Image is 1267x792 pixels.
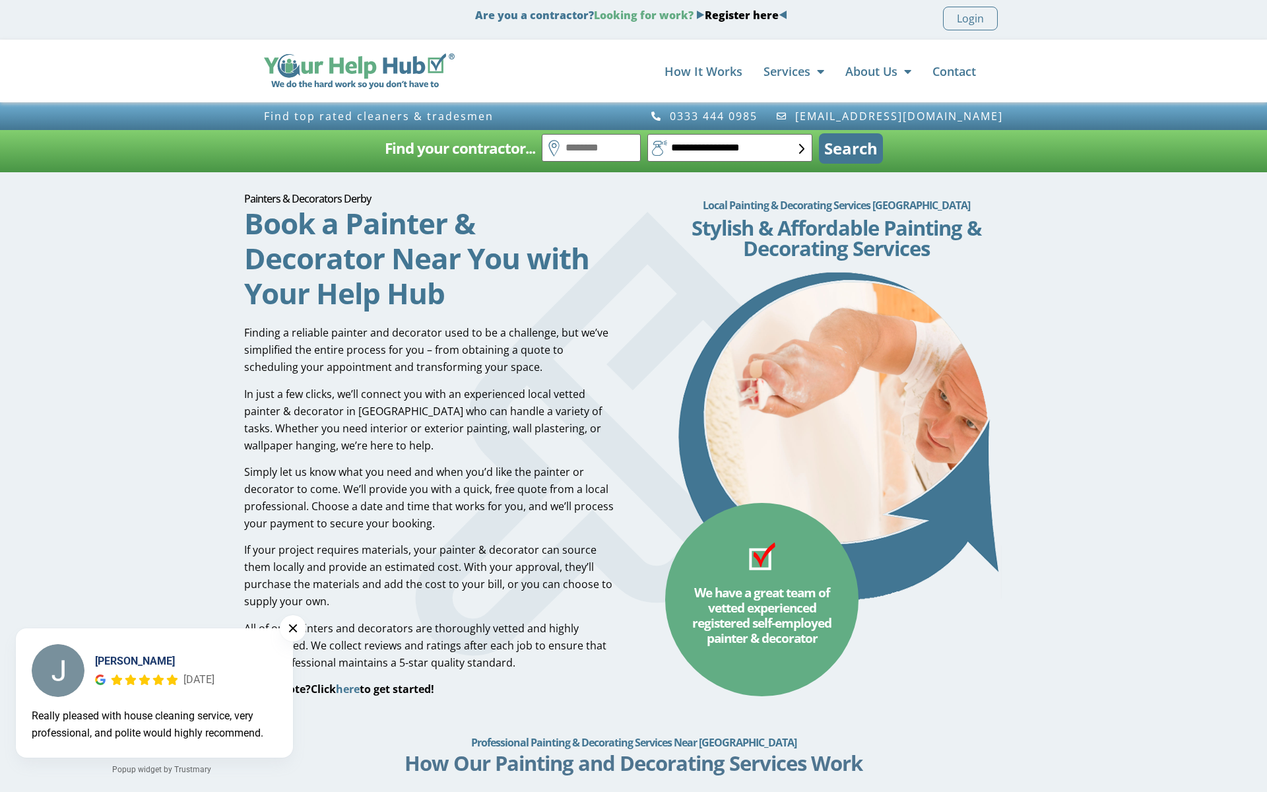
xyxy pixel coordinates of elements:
h2: Professional Painting & Decorating Services Near [GEOGRAPHIC_DATA] [471,729,796,756]
img: Google Reviews [95,675,106,685]
div: Google [95,675,106,685]
nav: Menu [468,58,976,84]
a: About Us [845,58,911,84]
img: Painters and Decorators Derby - painting and decorating in arrow [672,272,1002,602]
span: Looking for work? [594,8,694,22]
button: Search [819,133,883,164]
img: Blue Arrow - Left [779,11,787,19]
h3: How Our Painting and Decorating Services Work [405,753,862,774]
a: Popup widget by Trustmary [16,763,308,776]
span: 0333 444 0985 [666,110,758,122]
h2: Find your contractor... [385,135,535,162]
img: select-box-form.svg [799,144,805,154]
h3: Find top rated cleaners & tradesmen [264,110,627,122]
h1: Painters & Decorators Derby [244,193,617,204]
img: Your Help Hub Wide Logo [264,53,455,89]
span: We have a great team of vetted experienced registered self-employed painter & decorator [692,584,831,647]
strong: Are you a contractor? [475,8,787,22]
a: 0333 444 0985 [650,110,758,122]
p: All of our painters and decorators are thoroughly vetted and highly experienced. We collect revie... [244,620,617,671]
p: If your project requires materials, your painter & decorator can source them locally and provide ... [244,541,617,610]
img: Janet [32,644,84,697]
p: Finding a reliable painter and decorator used to be a challenge, but we’ve simplified the entire ... [244,324,617,376]
p: In just a few clicks, we’ll connect you with an experienced local vetted painter & decorator in [... [244,385,617,454]
div: Really pleased with house cleaning service, very professional, and polite would highly recommend. [32,708,277,742]
a: Contact [932,58,976,84]
div: [DATE] [183,671,214,688]
span: Login [957,10,984,27]
h2: Book a Painter & Decorator Near You with Your Help Hub [244,206,617,311]
h2: Local Painting & Decorating Services [GEOGRAPHIC_DATA] [650,192,1023,218]
img: Blue Arrow - Right [696,11,705,19]
span: [EMAIL_ADDRESS][DOMAIN_NAME] [792,110,1003,122]
span: to get started! [360,682,434,696]
h3: Stylish & Affordable Painting & Decorating Services [650,218,1023,259]
p: Simply let us know what you need and when you’d like the painter or decorator to come. We’ll prov... [244,463,617,532]
a: here [336,682,360,696]
a: Login [943,7,998,30]
a: Services [763,58,824,84]
span: Click [311,682,336,696]
a: [EMAIL_ADDRESS][DOMAIN_NAME] [776,110,1004,122]
div: [PERSON_NAME] [95,653,214,669]
a: Register here [705,8,779,22]
a: How It Works [665,58,742,84]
